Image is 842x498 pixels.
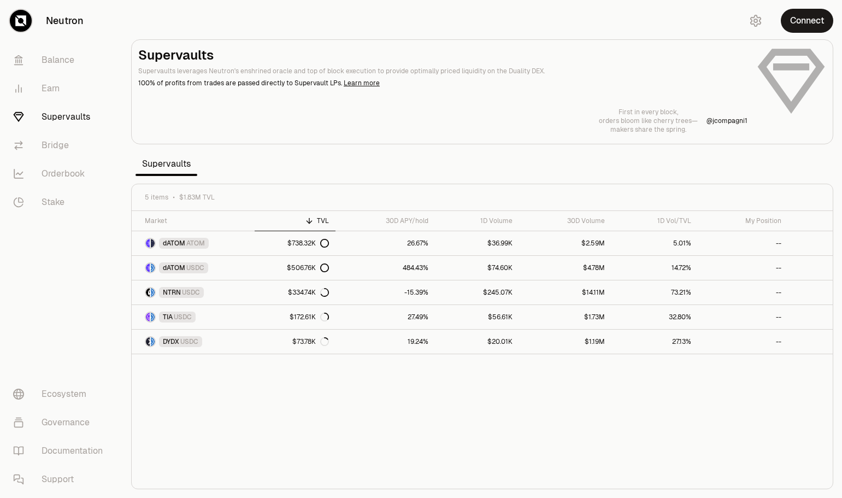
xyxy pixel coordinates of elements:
[255,231,335,255] a: $738.32K
[179,193,215,202] span: $1.83M TVL
[611,256,698,280] a: 14.72%
[4,160,118,188] a: Orderbook
[287,239,329,248] div: $738.32K
[261,216,329,225] div: TVL
[781,9,833,33] button: Connect
[132,280,255,304] a: NTRN LogoUSDC LogoNTRNUSDC
[151,239,155,248] img: ATOM Logo
[342,216,428,225] div: 30D APY/hold
[151,337,155,346] img: USDC Logo
[599,116,698,125] p: orders bloom like cherry trees—
[146,263,150,272] img: dATOM Logo
[136,153,197,175] span: Supervaults
[132,330,255,354] a: DYDX LogoUSDC LogoDYDXUSDC
[519,280,611,304] a: $14.11M
[287,263,329,272] div: $506.76K
[186,239,205,248] span: ATOM
[290,313,329,321] div: $172.61K
[146,313,150,321] img: TIA Logo
[519,305,611,329] a: $1.73M
[611,330,698,354] a: 27.13%
[441,216,513,225] div: 1D Volume
[145,216,248,225] div: Market
[706,116,747,125] a: @jcompagni1
[435,305,519,329] a: $56.61K
[519,256,611,280] a: $4.78M
[146,337,150,346] img: DYDX Logo
[4,380,118,408] a: Ecosystem
[435,280,519,304] a: $245.07K
[4,188,118,216] a: Stake
[344,79,380,87] a: Learn more
[163,263,185,272] span: dATOM
[163,288,181,297] span: NTRN
[180,337,198,346] span: USDC
[599,108,698,134] a: First in every block,orders bloom like cherry trees—makers share the spring.
[151,313,155,321] img: USDC Logo
[611,231,698,255] a: 5.01%
[163,313,173,321] span: TIA
[435,256,519,280] a: $74.60K
[335,280,435,304] a: -15.39%
[335,305,435,329] a: 27.49%
[519,330,611,354] a: $1.19M
[163,239,185,248] span: dATOM
[163,337,179,346] span: DYDX
[599,108,698,116] p: First in every block,
[4,46,118,74] a: Balance
[335,330,435,354] a: 19.24%
[704,216,781,225] div: My Position
[4,465,118,494] a: Support
[435,330,519,354] a: $20.01K
[255,330,335,354] a: $73.78K
[288,288,329,297] div: $334.74K
[182,288,200,297] span: USDC
[706,116,747,125] p: @ jcompagni1
[151,288,155,297] img: USDC Logo
[138,78,747,88] p: 100% of profits from trades are passed directly to Supervault LPs.
[698,280,787,304] a: --
[4,408,118,437] a: Governance
[335,256,435,280] a: 484.43%
[145,193,168,202] span: 5 items
[4,131,118,160] a: Bridge
[255,256,335,280] a: $506.76K
[698,330,787,354] a: --
[4,103,118,131] a: Supervaults
[132,256,255,280] a: dATOM LogoUSDC LogodATOMUSDC
[519,231,611,255] a: $2.59M
[132,231,255,255] a: dATOM LogoATOM LogodATOMATOM
[174,313,192,321] span: USDC
[138,66,747,76] p: Supervaults leverages Neutron's enshrined oracle and top of block execution to provide optimally ...
[599,125,698,134] p: makers share the spring.
[4,74,118,103] a: Earn
[146,288,150,297] img: NTRN Logo
[335,231,435,255] a: 26.67%
[292,337,329,346] div: $73.78K
[698,256,787,280] a: --
[526,216,605,225] div: 30D Volume
[698,231,787,255] a: --
[698,305,787,329] a: --
[618,216,692,225] div: 1D Vol/TVL
[255,280,335,304] a: $334.74K
[435,231,519,255] a: $36.99K
[132,305,255,329] a: TIA LogoUSDC LogoTIAUSDC
[611,305,698,329] a: 32.80%
[151,263,155,272] img: USDC Logo
[138,46,747,64] h2: Supervaults
[255,305,335,329] a: $172.61K
[4,437,118,465] a: Documentation
[611,280,698,304] a: 73.21%
[186,263,204,272] span: USDC
[146,239,150,248] img: dATOM Logo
